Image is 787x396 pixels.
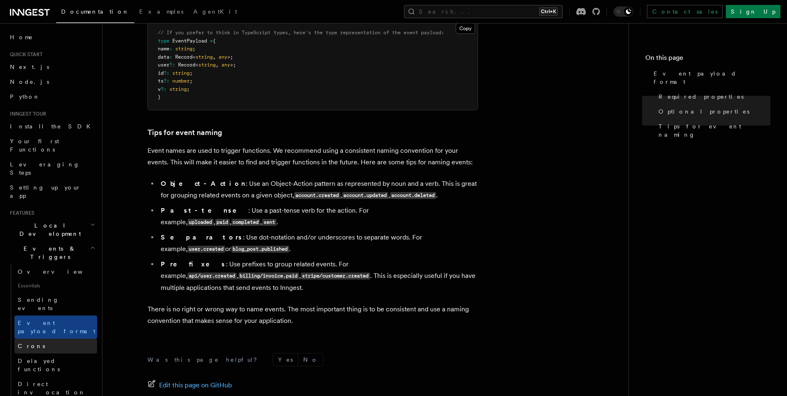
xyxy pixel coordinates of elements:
a: Crons [14,339,97,353]
a: Install the SDK [7,119,97,134]
span: = [210,38,213,44]
a: Setting up your app [7,180,97,203]
code: sent [262,219,276,226]
span: Essentials [14,279,97,292]
p: Was this page helpful? [147,356,263,364]
span: < [195,62,198,68]
a: Python [7,89,97,104]
span: string [175,46,193,52]
span: data [158,54,169,60]
span: ; [190,70,193,76]
li: : Use an Object-Action pattern as represented by noun and a verb. This is great for grouping rela... [158,178,478,202]
span: Inngest tour [7,111,46,117]
button: Toggle dark mode [613,7,633,17]
li: : Use a past-tense verb for the action. For example, , , , . [158,205,478,228]
a: Overview [14,264,97,279]
span: v [158,86,161,92]
span: ?: [161,86,166,92]
button: Yes [273,353,298,366]
span: Next.js [10,64,49,70]
a: Event payload format [650,66,770,89]
span: name [158,46,169,52]
span: string [169,86,187,92]
span: AgentKit [193,8,237,15]
a: Required properties [655,89,770,104]
span: EventPayload [172,38,207,44]
span: ?: [169,62,175,68]
li: : Use dot-notation and/or underscores to separate words. For example, or . [158,232,478,255]
span: any [221,62,230,68]
a: Home [7,30,97,45]
span: Events & Triggers [7,244,90,261]
kbd: Ctrl+K [539,7,558,16]
strong: Object-Action [161,180,246,187]
span: string [195,54,213,60]
span: ; [193,46,195,52]
span: { [213,38,216,44]
a: Delayed functions [14,353,97,377]
span: Setting up your app [10,184,81,199]
a: Optional properties [655,104,770,119]
span: ?: [164,78,169,84]
code: account.deleted [390,192,436,199]
span: Optional properties [659,107,749,116]
span: Install the SDK [10,123,95,130]
span: Event payload format [18,320,95,334]
span: Documentation [61,8,129,15]
span: Delayed functions [18,358,60,372]
span: Local Development [7,221,90,238]
code: stripe/customer.created [301,273,370,280]
span: >; [230,62,236,68]
h4: On this page [645,53,770,66]
code: billing/invoice.paid [238,273,299,280]
a: Tips for event naming [655,119,770,142]
span: Event payload format [654,69,770,86]
span: Crons [18,343,45,349]
span: type [158,38,169,44]
span: string [198,62,216,68]
a: Your first Functions [7,134,97,157]
span: Leveraging Steps [10,161,80,176]
span: ts [158,78,164,84]
span: Record [175,54,193,60]
a: Contact sales [647,5,723,18]
li: : Use prefixes to group related events. For example, , , . This is especially useful if you have ... [158,258,478,294]
strong: Prefixes [161,260,226,268]
span: Quick start [7,51,43,58]
span: user [158,62,169,68]
span: Record [178,62,195,68]
code: uploaded [188,219,214,226]
span: ; [187,86,190,92]
a: AgentKit [188,2,242,22]
code: paid [215,219,230,226]
code: completed [231,219,260,226]
span: Direct invocation [18,381,86,396]
span: Edit this page on GitHub [159,379,232,391]
button: Copy [456,23,475,34]
span: string [172,70,190,76]
span: Python [10,93,40,100]
code: user.created [188,246,225,253]
span: Node.js [10,78,49,85]
strong: Past-tense [161,206,248,214]
span: } [158,94,161,100]
span: Sending events [18,296,59,311]
code: blog_post.published [231,246,289,253]
a: Sending events [14,292,97,315]
code: account.created [294,192,340,199]
span: : [169,54,172,60]
span: , [213,54,216,60]
span: Home [10,33,33,41]
span: // If you prefer to think in TypeScript types, here's the type representation of the event payload: [158,30,444,36]
strong: Separators [161,233,243,241]
button: Search...Ctrl+K [404,5,563,18]
span: Required properties [659,92,744,101]
span: any [219,54,227,60]
span: , [216,62,219,68]
a: Event payload format [14,315,97,339]
a: Tips for event naming [147,127,222,138]
span: Overview [18,268,103,275]
a: Node.js [7,74,97,89]
span: ?: [164,70,169,76]
a: Examples [134,2,188,22]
